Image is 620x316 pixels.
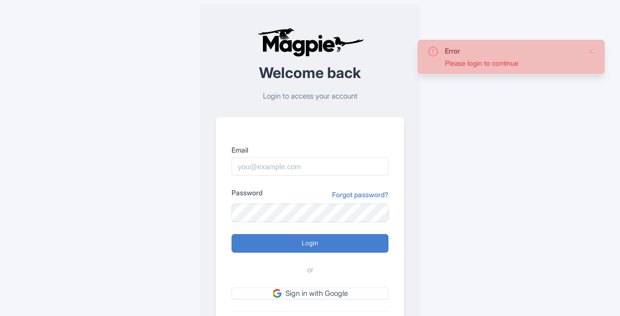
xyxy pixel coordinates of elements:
[445,46,579,56] div: Error
[216,91,404,102] p: Login to access your account
[255,27,365,57] img: logo-ab69f6fb50320c5b225c76a69d11143b.png
[307,264,313,276] span: or
[232,145,388,155] label: Email
[587,46,595,57] button: Close
[445,58,579,68] div: Please login to continue
[273,289,282,298] img: google.svg
[216,65,404,81] h2: Welcome back
[332,189,388,200] a: Forgot password?
[232,157,388,176] input: you@example.com
[232,288,388,300] a: Sign in with Google
[232,234,388,253] input: Login
[232,187,262,198] label: Password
